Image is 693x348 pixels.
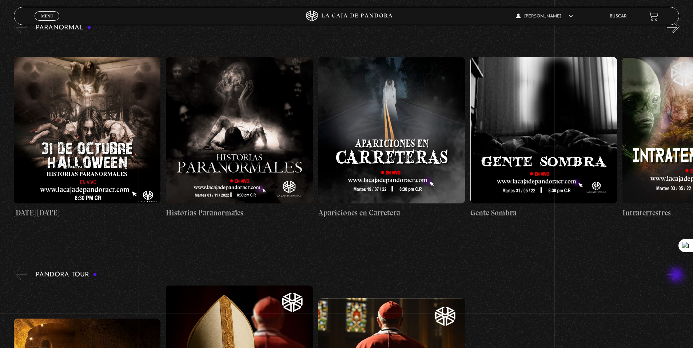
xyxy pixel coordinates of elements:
[39,20,56,25] span: Cerrar
[667,20,680,33] button: Next
[166,39,312,237] a: Historias Paranormales
[14,39,160,237] a: [DATE] [DATE]
[649,11,658,21] a: View your shopping cart
[36,271,97,278] h3: Pandora Tour
[470,207,617,219] h4: Gente Sombra
[470,39,617,237] a: Gente Sombra
[516,14,573,19] span: [PERSON_NAME]
[166,207,312,219] h4: Historias Paranormales
[318,39,465,237] a: Apariciones en Carretera
[41,14,53,18] span: Menu
[318,207,465,219] h4: Apariciones en Carretera
[36,24,91,31] h3: Paranormal
[14,267,27,280] button: Previous
[14,20,27,33] button: Previous
[14,207,160,219] h4: [DATE] [DATE]
[667,267,680,280] button: Next
[610,14,627,19] a: Buscar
